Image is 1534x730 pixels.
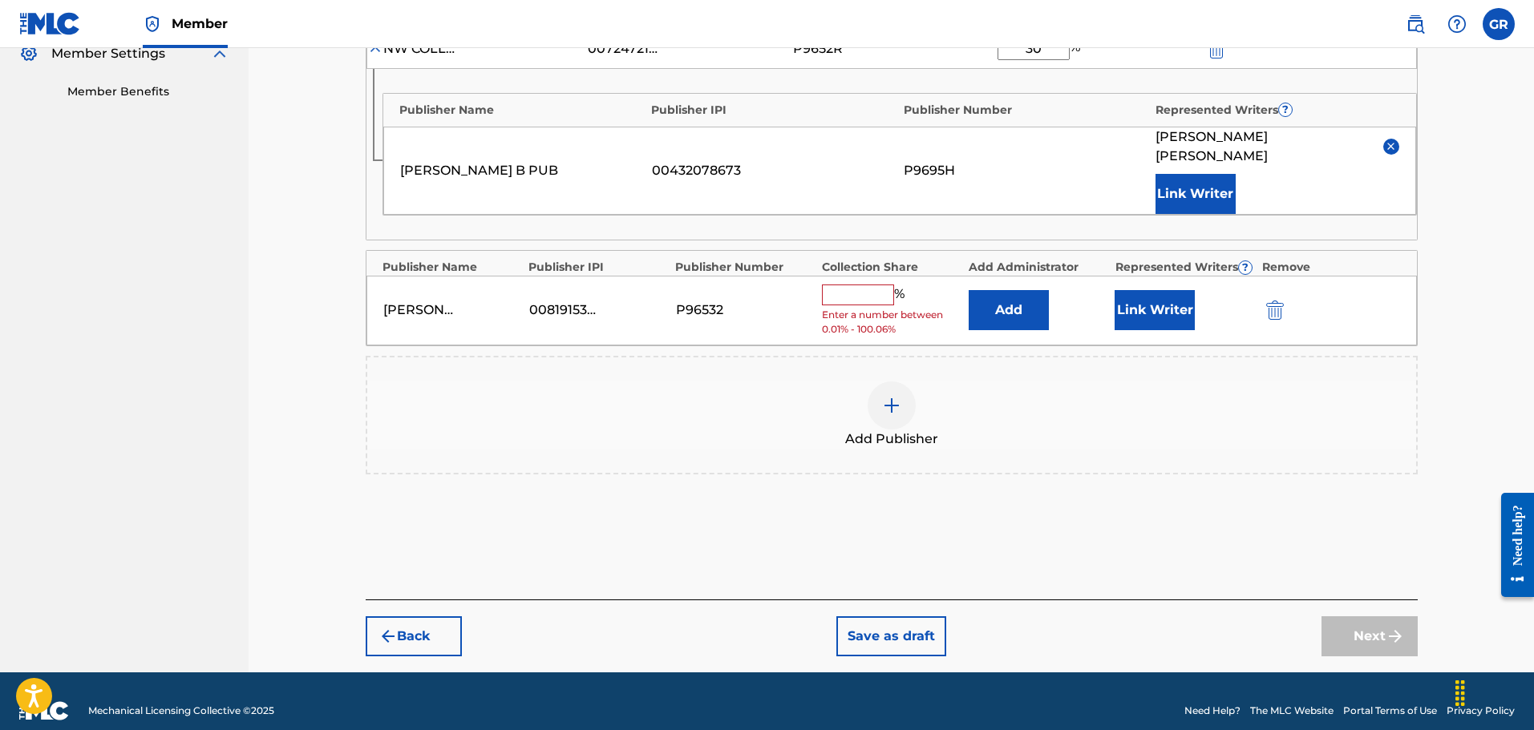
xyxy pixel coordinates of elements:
[399,102,644,119] div: Publisher Name
[1406,14,1425,34] img: search
[366,616,462,656] button: Back
[1156,127,1371,166] span: [PERSON_NAME] [PERSON_NAME]
[1447,14,1467,34] img: help
[400,161,644,180] div: [PERSON_NAME] B PUB
[822,259,961,276] div: Collection Share
[382,259,521,276] div: Publisher Name
[1156,102,1400,119] div: Represented Writers
[528,259,667,276] div: Publisher IPI
[88,704,274,718] span: Mechanical Licensing Collective © 2025
[969,290,1049,330] button: Add
[1399,8,1431,40] a: Public Search
[1489,480,1534,609] iframe: Resource Center
[1441,8,1473,40] div: Help
[1184,704,1241,718] a: Need Help?
[904,102,1148,119] div: Publisher Number
[1208,39,1225,58] img: 12a2ab48e56ec057fbd8.svg
[822,308,961,337] span: Enter a number between 0.01% - 100.06%
[1454,653,1534,730] iframe: Chat Widget
[652,161,896,180] div: 00432078673
[1250,704,1334,718] a: The MLC Website
[19,12,81,35] img: MLC Logo
[882,396,901,415] img: add
[836,616,946,656] button: Save as draft
[1239,261,1252,274] span: ?
[367,41,383,57] img: expand-cell-toggle
[1279,103,1292,116] span: ?
[845,430,938,449] span: Add Publisher
[1070,38,1084,60] span: %
[1156,174,1236,214] button: Link Writer
[904,161,1147,180] div: P9695H
[651,102,896,119] div: Publisher IPI
[1266,300,1284,320] img: 12a2ab48e56ec057fbd8.svg
[894,284,909,305] span: %
[210,44,229,63] img: expand
[19,701,69,720] img: logo
[1115,290,1195,330] button: Link Writer
[1385,140,1397,152] img: remove-from-list-button
[969,259,1107,276] div: Add Administrator
[1447,669,1473,717] div: Drag
[172,14,228,33] span: Member
[51,44,165,63] span: Member Settings
[1262,259,1401,276] div: Remove
[675,259,814,276] div: Publisher Number
[1447,704,1515,718] a: Privacy Policy
[143,14,162,34] img: Top Rightsholder
[378,627,398,646] img: 7ee5dd4eb1f8a8e3ef2f.svg
[1343,704,1437,718] a: Portal Terms of Use
[1483,8,1515,40] div: User Menu
[67,83,229,100] a: Member Benefits
[19,44,38,63] img: Member Settings
[1115,259,1254,276] div: Represented Writers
